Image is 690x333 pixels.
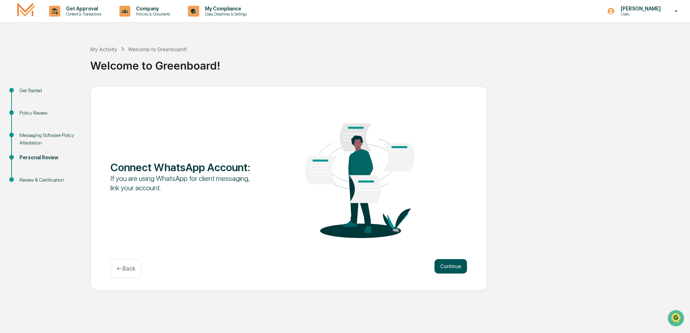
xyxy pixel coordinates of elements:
[615,6,664,12] p: [PERSON_NAME]
[199,12,250,17] p: Data, Deadlines & Settings
[434,259,467,274] button: Continue
[130,6,174,12] p: Company
[110,174,253,192] div: If you are using WhatsApp for client messaging, link your account.
[60,91,89,98] span: Attestations
[14,105,45,112] span: Data Lookup
[615,12,664,17] p: Users
[128,46,187,52] div: Welcome to Greenboard!
[110,161,253,174] div: Connect WhatsApp Account :
[17,3,35,19] img: logo
[130,12,174,17] p: Policies & Documents
[123,57,131,66] button: Start new chat
[667,309,686,329] iframe: Open customer support
[4,102,48,115] a: 🔎Data Lookup
[14,91,47,98] span: Preclearance
[7,15,131,27] p: How can we help?
[25,55,118,62] div: Start new chat
[19,87,79,94] div: Get Started
[25,62,91,68] div: We're available if you need us!
[19,176,79,184] div: Review & Certification
[7,105,13,111] div: 🔎
[72,122,87,128] span: Pylon
[60,12,105,17] p: Content & Transactions
[19,154,79,161] div: Personal Review
[90,46,117,52] div: My Activity
[7,92,13,97] div: 🖐️
[19,109,79,117] div: Policy Review
[7,55,20,68] img: 1746055101610-c473b297-6a78-478c-a979-82029cc54cd1
[19,132,79,147] div: Messaging Software Policy Attestation
[60,6,105,12] p: Get Approval
[199,6,250,12] p: My Compliance
[52,92,58,97] div: 🗄️
[90,53,686,72] div: Welcome to Greenboard!
[117,265,135,272] p: ← Back
[289,102,431,250] img: Connect WhatsApp Account
[4,88,49,101] a: 🖐️Preclearance
[49,88,92,101] a: 🗄️Attestations
[51,122,87,128] a: Powered byPylon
